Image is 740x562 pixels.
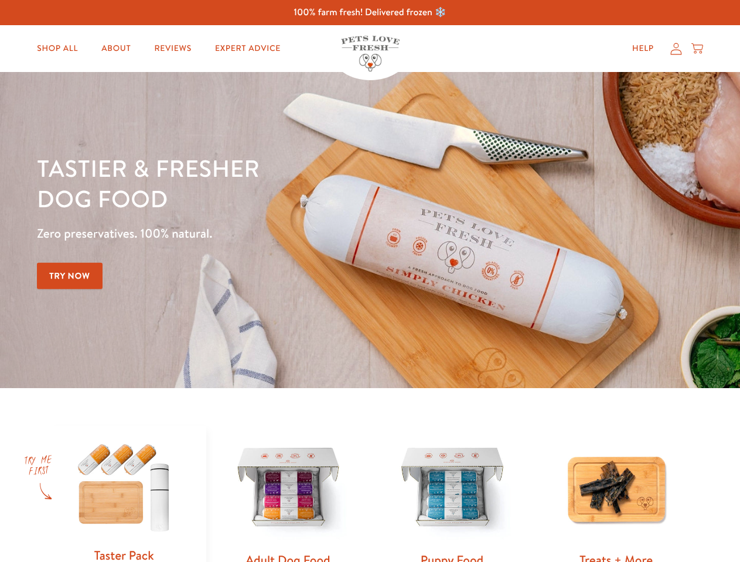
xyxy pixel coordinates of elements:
a: Reviews [145,37,200,60]
a: Shop All [28,37,87,60]
img: Pets Love Fresh [341,36,400,71]
h1: Tastier & fresher dog food [37,153,481,214]
a: Help [623,37,663,60]
a: Expert Advice [206,37,290,60]
p: Zero preservatives. 100% natural. [37,223,481,244]
a: Try Now [37,263,103,289]
a: About [92,37,140,60]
